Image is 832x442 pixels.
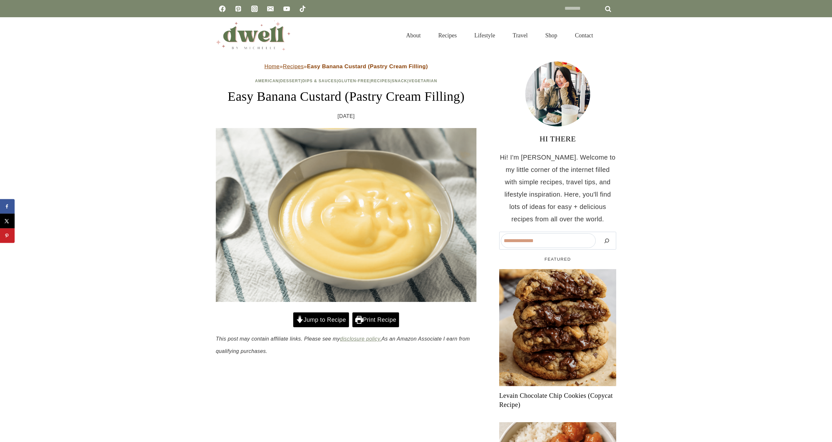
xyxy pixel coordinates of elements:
[537,24,566,47] a: Shop
[504,24,537,47] a: Travel
[216,336,470,354] em: This post may contain affiliate links. Please see my As an Amazon Associate I earn from qualifyin...
[499,391,616,409] a: Levain Chocolate Chip Cookies (Copycat Recipe)
[216,87,476,106] h1: Easy Banana Custard (Pastry Cream Filling)
[392,79,407,83] a: Snack
[255,79,279,83] a: American
[293,312,349,327] a: Jump to Recipe
[216,2,229,15] a: Facebook
[265,63,280,70] a: Home
[338,79,370,83] a: Gluten-Free
[280,79,301,83] a: Dessert
[340,336,382,342] a: disclosure policy.
[280,2,293,15] a: YouTube
[397,24,602,47] nav: Primary Navigation
[499,133,616,145] h3: HI THERE
[371,79,390,83] a: Recipes
[264,2,277,15] a: Email
[283,63,304,70] a: Recipes
[296,2,309,15] a: TikTok
[566,24,602,47] a: Contact
[232,2,245,15] a: Pinterest
[352,312,399,327] a: Print Recipe
[397,24,430,47] a: About
[499,269,616,386] a: Read More Levain Chocolate Chip Cookies (Copycat Recipe)
[307,63,428,70] strong: Easy Banana Custard (Pastry Cream Filling)
[466,24,504,47] a: Lifestyle
[409,79,437,83] a: Vegetarian
[499,256,616,263] h5: FEATURED
[265,63,428,70] span: » »
[338,111,355,121] time: [DATE]
[302,79,337,83] a: Dips & Sauces
[216,20,291,50] img: DWELL by michelle
[499,151,616,225] p: Hi! I'm [PERSON_NAME]. Welcome to my little corner of the internet filled with simple recipes, tr...
[255,79,437,83] span: | | | | | |
[216,128,476,302] img: banana custard recipe in bowl
[430,24,466,47] a: Recipes
[599,233,615,248] button: Search
[605,30,616,41] button: View Search Form
[248,2,261,15] a: Instagram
